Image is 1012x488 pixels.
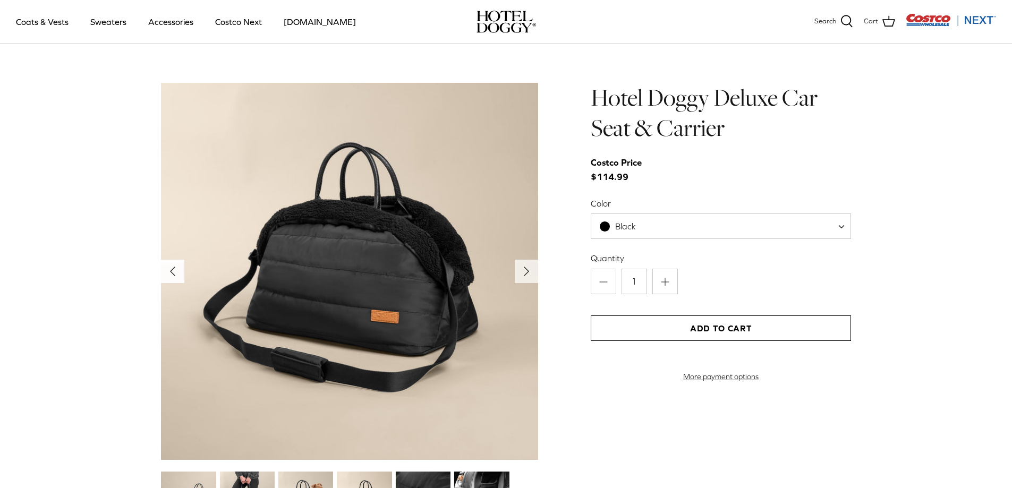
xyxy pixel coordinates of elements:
[515,260,538,283] button: Next
[591,198,851,209] label: Color
[864,15,895,29] a: Cart
[274,4,365,40] a: [DOMAIN_NAME]
[622,269,647,294] input: Quantity
[591,252,851,264] label: Quantity
[591,372,851,381] a: More payment options
[591,213,851,239] span: Black
[591,221,657,232] span: Black
[591,315,851,341] button: Add to Cart
[864,16,878,27] span: Cart
[477,11,536,33] img: hoteldoggycom
[615,221,636,231] span: Black
[161,260,184,283] button: Previous
[906,13,996,27] img: Costco Next
[206,4,271,40] a: Costco Next
[814,15,853,29] a: Search
[591,156,652,184] span: $114.99
[591,83,851,143] h1: Hotel Doggy Deluxe Car Seat & Carrier
[814,16,836,27] span: Search
[139,4,203,40] a: Accessories
[477,11,536,33] a: hoteldoggy.com hoteldoggycom
[6,4,78,40] a: Coats & Vests
[906,20,996,28] a: Visit Costco Next
[81,4,136,40] a: Sweaters
[591,156,642,170] div: Costco Price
